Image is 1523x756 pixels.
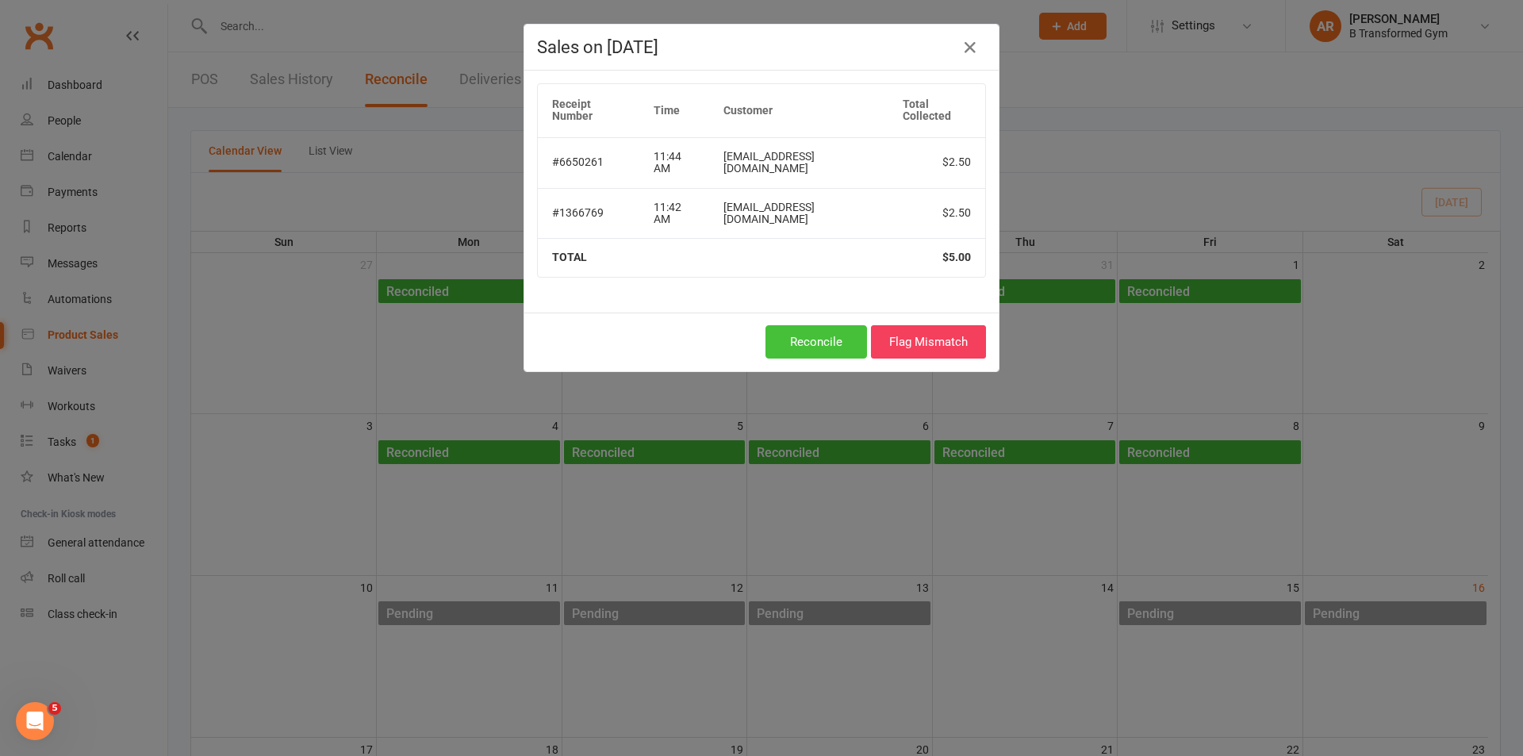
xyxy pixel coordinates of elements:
button: Reconcile [765,325,867,359]
button: Flag Mismatch [871,325,986,359]
h4: Sales on [DATE] [537,37,986,57]
strong: TOTAL [552,251,587,263]
th: Time [639,84,709,137]
td: #6650261 [538,137,639,188]
th: Total Collected [888,84,985,137]
button: Close [957,35,983,60]
span: 5 [48,702,61,715]
td: [EMAIL_ADDRESS][DOMAIN_NAME] [709,188,888,239]
strong: $5.00 [942,251,971,263]
td: $2.50 [888,137,985,188]
iframe: Intercom live chat [16,702,54,740]
td: #1366769 [538,188,639,239]
td: $2.50 [888,188,985,239]
th: Receipt Number [538,84,639,137]
th: Customer [709,84,888,137]
td: [EMAIL_ADDRESS][DOMAIN_NAME] [709,137,888,188]
td: 11:44 AM [639,137,709,188]
td: 11:42 AM [639,188,709,239]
